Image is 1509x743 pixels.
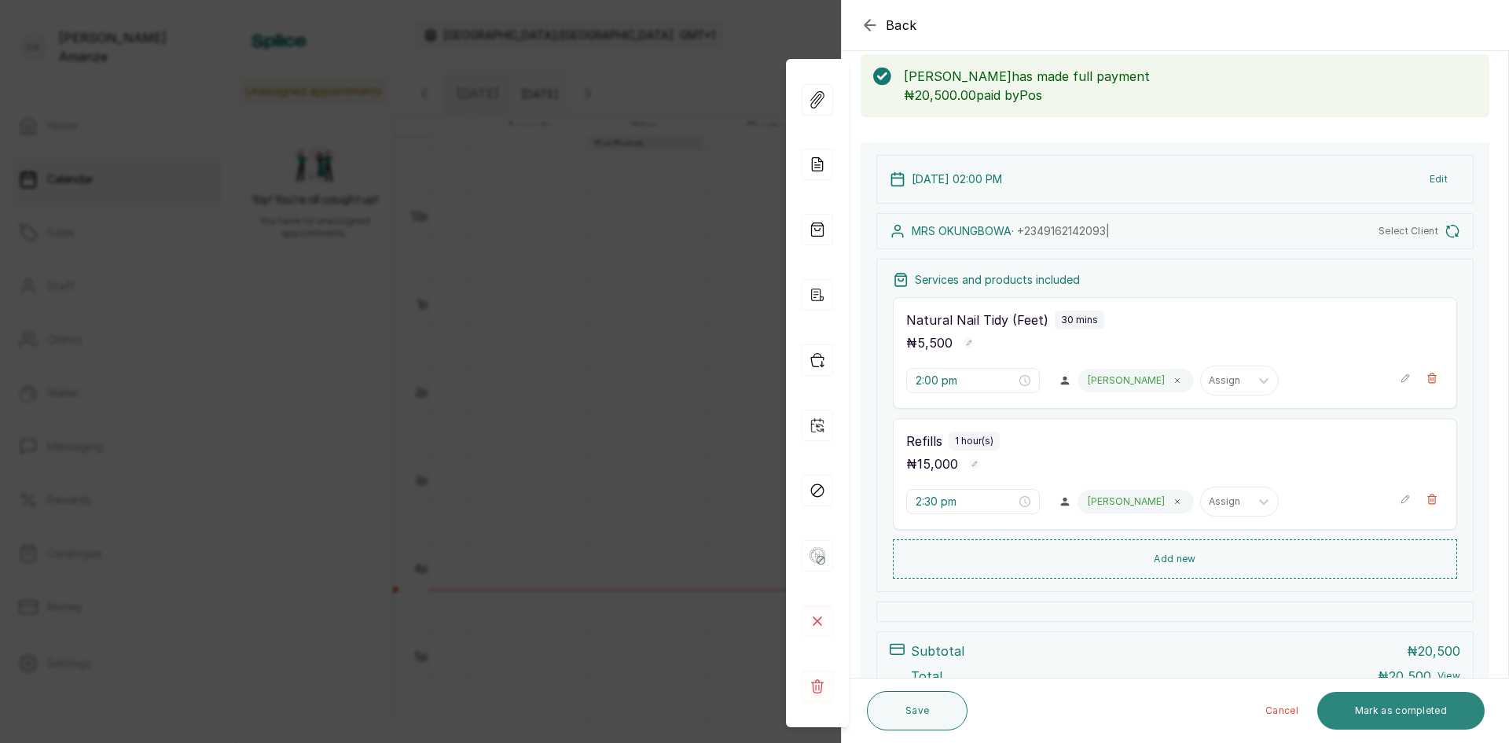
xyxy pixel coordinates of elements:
[916,493,1016,510] input: Select time
[1088,374,1165,387] p: [PERSON_NAME]
[1317,692,1485,730] button: Mark as completed
[906,311,1048,329] p: Natural Nail Tidy (Feet)
[1407,642,1460,660] p: ₦
[867,691,967,730] button: Save
[861,16,917,35] button: Back
[916,372,1016,389] input: Select time
[1253,692,1311,730] button: Cancel
[904,86,1477,105] p: ₦20,500.00 paid by Pos
[915,272,1080,288] p: Services and products included
[1379,225,1438,237] span: Select Client
[917,456,958,472] span: 15,000
[1061,314,1098,326] p: 30 mins
[1418,643,1460,659] span: 20,500
[911,667,942,686] p: Total
[911,642,964,660] p: Subtotal
[1017,224,1110,237] span: +234 9162142093 |
[912,223,1110,239] p: MRS OKUNGBOWA ·
[906,333,953,352] p: ₦
[906,432,942,451] p: Refills
[1417,165,1460,193] button: Edit
[1389,668,1431,684] span: 20,500
[917,335,953,351] span: 5,500
[955,435,993,447] p: 1 hour(s)
[1437,670,1460,682] button: View
[1378,667,1431,686] p: ₦
[912,171,1002,187] p: [DATE] 02:00 PM
[904,67,1477,86] p: [PERSON_NAME] has made full payment
[886,16,917,35] span: Back
[1088,495,1165,508] p: [PERSON_NAME]
[1379,223,1460,239] button: Select Client
[893,539,1457,579] button: Add new
[906,454,958,473] p: ₦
